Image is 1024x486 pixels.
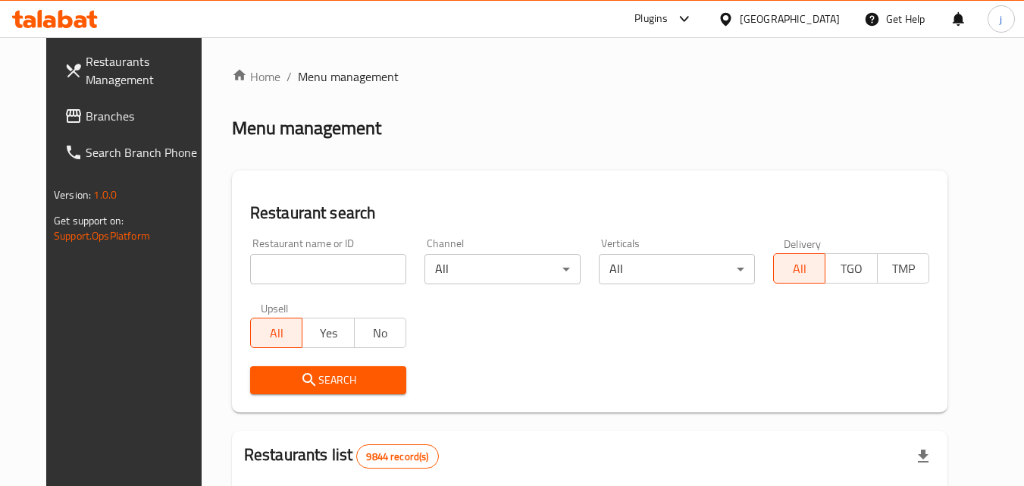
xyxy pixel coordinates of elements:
span: Yes [308,322,348,344]
div: All [599,254,755,284]
button: Search [250,366,406,394]
button: Yes [302,318,354,348]
button: No [354,318,406,348]
nav: breadcrumb [232,67,947,86]
span: Menu management [298,67,399,86]
span: j [1000,11,1002,27]
span: All [257,322,296,344]
button: All [773,253,825,284]
div: [GEOGRAPHIC_DATA] [740,11,840,27]
span: 1.0.0 [93,185,117,205]
span: Restaurants Management [86,52,205,89]
span: No [361,322,400,344]
a: Home [232,67,280,86]
span: TGO [831,258,871,280]
span: All [780,258,819,280]
span: TMP [884,258,923,280]
a: Support.OpsPlatform [54,226,150,246]
div: All [424,254,581,284]
a: Restaurants Management [52,43,218,98]
div: Export file [905,438,941,475]
div: Total records count [356,444,438,469]
div: Plugins [634,10,668,28]
span: Version: [54,185,91,205]
h2: Restaurants list [244,444,439,469]
input: Search for restaurant name or ID.. [250,254,406,284]
a: Branches [52,98,218,134]
button: All [250,318,302,348]
label: Delivery [784,238,822,249]
button: TGO [825,253,877,284]
label: Upsell [261,303,289,313]
li: / [287,67,292,86]
span: Branches [86,107,205,125]
button: TMP [877,253,929,284]
span: Search [262,371,394,390]
span: Search Branch Phone [86,143,205,161]
span: Get support on: [54,211,124,230]
h2: Restaurant search [250,202,929,224]
span: 9844 record(s) [357,450,437,464]
a: Search Branch Phone [52,134,218,171]
h2: Menu management [232,116,381,140]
